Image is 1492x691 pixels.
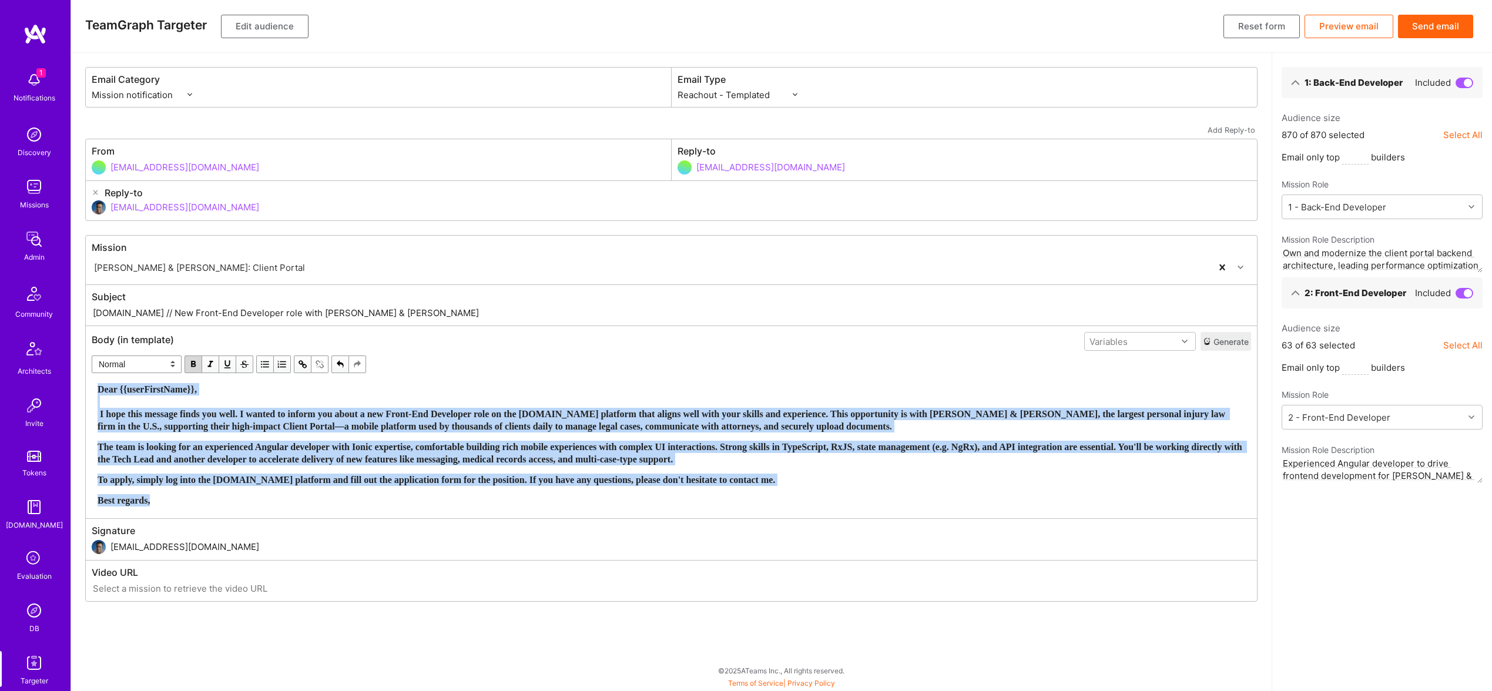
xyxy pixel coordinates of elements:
div: Architects [18,365,51,377]
textarea: Experienced Angular developer to drive frontend development for [PERSON_NAME] & [PERSON_NAME] mob... [1282,456,1483,483]
button: Italic [202,355,219,373]
label: Email Category [92,73,665,86]
label: Mission [92,241,1251,254]
button: Redo [349,355,366,373]
div: 2 - Front-End Developer [1288,411,1390,424]
label: Subject [92,291,1251,303]
img: logo [24,24,47,45]
img: admin teamwork [22,227,46,251]
div: © 2025 ATeams Inc., All rights reserved. [71,656,1492,685]
img: guide book [22,495,46,519]
img: Skill Targeter [22,651,46,675]
img: Admin Search [22,599,46,622]
input: Select one user [110,532,1251,562]
i: icon ArrowDown [1291,289,1300,297]
button: Remove Link [311,355,328,373]
button: Generate [1201,332,1251,351]
i: icon CloseGray [92,189,99,196]
label: Signature [92,525,1251,537]
img: teamwork [22,175,46,199]
i: icon Chevron [1182,338,1188,344]
label: Body (in template) [92,334,174,346]
img: Invite [22,394,46,417]
button: Preview email [1305,15,1393,38]
label: Mission Role Description [1282,444,1483,456]
div: Community [15,308,53,320]
span: 1 [36,68,46,78]
p: Email only top builders [1282,361,1483,375]
div: Edit text [92,378,1250,512]
div: Tokens [22,467,46,479]
input: Add an address... [696,152,1251,182]
button: Underline [219,355,236,373]
img: bell [22,68,46,92]
div: Admin [24,251,45,263]
i: icon SelectionTeam [23,548,45,570]
button: OL [274,355,291,373]
i: icon Chevron [1468,204,1474,210]
i: icon CrystalBall [1203,337,1211,345]
select: Block type [92,355,182,373]
button: Send email [1398,15,1473,38]
button: Undo [331,355,349,373]
a: Privacy Policy [787,679,835,687]
input: Select a mission to retrieve the video URL [92,582,1251,595]
label: From [92,145,665,157]
i: icon Chevron [1238,264,1243,270]
div: Discovery [18,146,51,159]
button: Add Reply-to [1205,122,1258,139]
div: 2: Front-End Developer [1305,287,1406,299]
label: Mission Role Description [1282,233,1483,246]
img: Community [20,280,48,308]
span: The team is looking for an experienced Angular developer with Ionic expertise, comfortable buildi... [98,442,1245,464]
h3: TeamGraph Targeter [85,18,207,32]
label: Reply-to [678,145,1251,157]
span: Best regards, [98,495,150,505]
button: Select All [1443,129,1483,141]
input: Select one address... [110,192,1251,222]
div: Missions [20,199,49,211]
button: Strikethrough [236,355,253,373]
div: Targeter [21,675,48,687]
textarea: Own and modernize the client portal backend architecture, leading performance optimization and AW... [1282,246,1483,273]
button: Select All [1443,339,1483,351]
i: icon ArrowDown [1291,78,1300,87]
p: 870 of 870 selected [1282,129,1364,141]
p: 63 of 63 selected [1282,339,1355,351]
label: Mission Role [1282,179,1329,190]
label: Mission Role [1282,389,1329,400]
div: Variables [1089,336,1128,348]
span: Normal [92,355,182,373]
div: [PERSON_NAME] & [PERSON_NAME]: Client Portal [94,261,305,274]
i: icon Chevron [1468,414,1474,420]
p: Email only top builders [1282,150,1483,165]
img: User Avatar [92,200,106,214]
label: Email Type [678,73,1251,86]
img: User Avatar [92,540,106,554]
a: Terms of Service [728,679,783,687]
div: [DOMAIN_NAME] [6,519,63,531]
img: Architects [20,337,48,365]
span: Dear {{userFirstName}}, I hope this message finds you well. I wanted to inform you about a new Fr... [98,384,1228,431]
label: Reply-to [105,187,143,199]
button: Edit audience [221,15,309,38]
span: To apply, simply log into the [DOMAIN_NAME] platform and fill out the application form for the po... [98,475,775,485]
label: Video URL [92,566,1251,579]
input: Enter subject [92,306,1251,320]
p: Audience size [1282,322,1483,334]
button: Bold [185,355,202,373]
button: UL [256,355,274,373]
button: Link [294,355,311,373]
div: Notifications [14,92,55,104]
div: Included [1415,287,1473,299]
div: Included [1415,76,1473,89]
div: DB [29,622,39,635]
div: Invite [25,417,43,430]
span: | [728,679,835,687]
p: Audience size [1282,112,1483,124]
input: Add an address... [110,152,665,182]
div: Evaluation [17,570,52,582]
button: Reset form [1223,15,1300,38]
img: tokens [27,451,41,462]
img: discovery [22,123,46,146]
